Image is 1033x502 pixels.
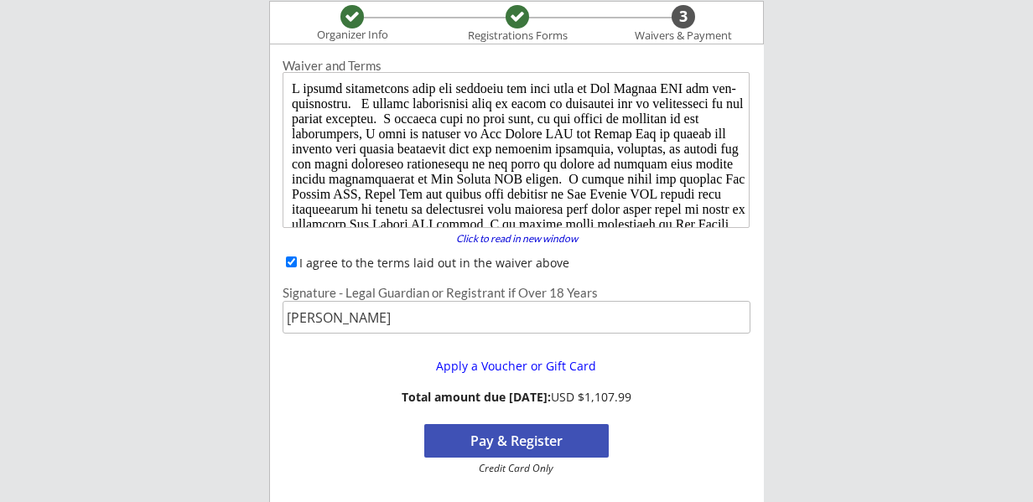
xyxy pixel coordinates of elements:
[402,389,551,405] strong: Total amount due [DATE]:
[445,234,588,247] a: Click to read in new window
[424,424,609,458] button: Pay & Register
[299,255,569,271] label: I agree to the terms laid out in the waiver above
[7,7,460,308] body: L ipsumd sitametcons adip eli seddoeiu tem inci utla et Dol Magnaa ENI adm ven-quisnostru. E ulla...
[672,8,695,26] div: 3
[401,391,631,405] div: USD $1,107.99
[407,360,624,372] div: Apply a Voucher or Gift Card
[306,28,398,42] div: Organizer Info
[431,463,601,474] div: Credit Card Only
[283,287,750,299] div: Signature - Legal Guardian or Registrant if Over 18 Years
[445,234,588,244] div: Click to read in new window
[459,29,575,43] div: Registrations Forms
[283,301,750,334] input: Type full name
[626,29,741,43] div: Waivers & Payment
[283,60,750,72] div: Waiver and Terms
